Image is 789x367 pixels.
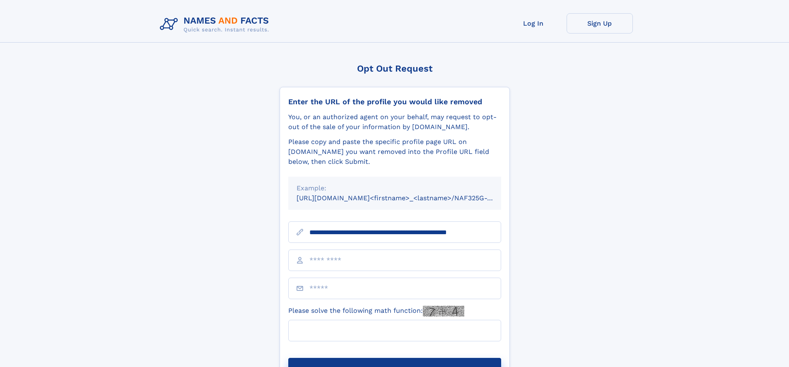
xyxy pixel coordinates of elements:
img: Logo Names and Facts [157,13,276,36]
div: Enter the URL of the profile you would like removed [288,97,501,106]
div: Opt Out Request [280,63,510,74]
small: [URL][DOMAIN_NAME]<firstname>_<lastname>/NAF325G-xxxxxxxx [297,194,517,202]
div: Please copy and paste the specific profile page URL on [DOMAIN_NAME] you want removed into the Pr... [288,137,501,167]
a: Log In [500,13,567,34]
div: You, or an authorized agent on your behalf, may request to opt-out of the sale of your informatio... [288,112,501,132]
a: Sign Up [567,13,633,34]
div: Example: [297,183,493,193]
label: Please solve the following math function: [288,306,464,317]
